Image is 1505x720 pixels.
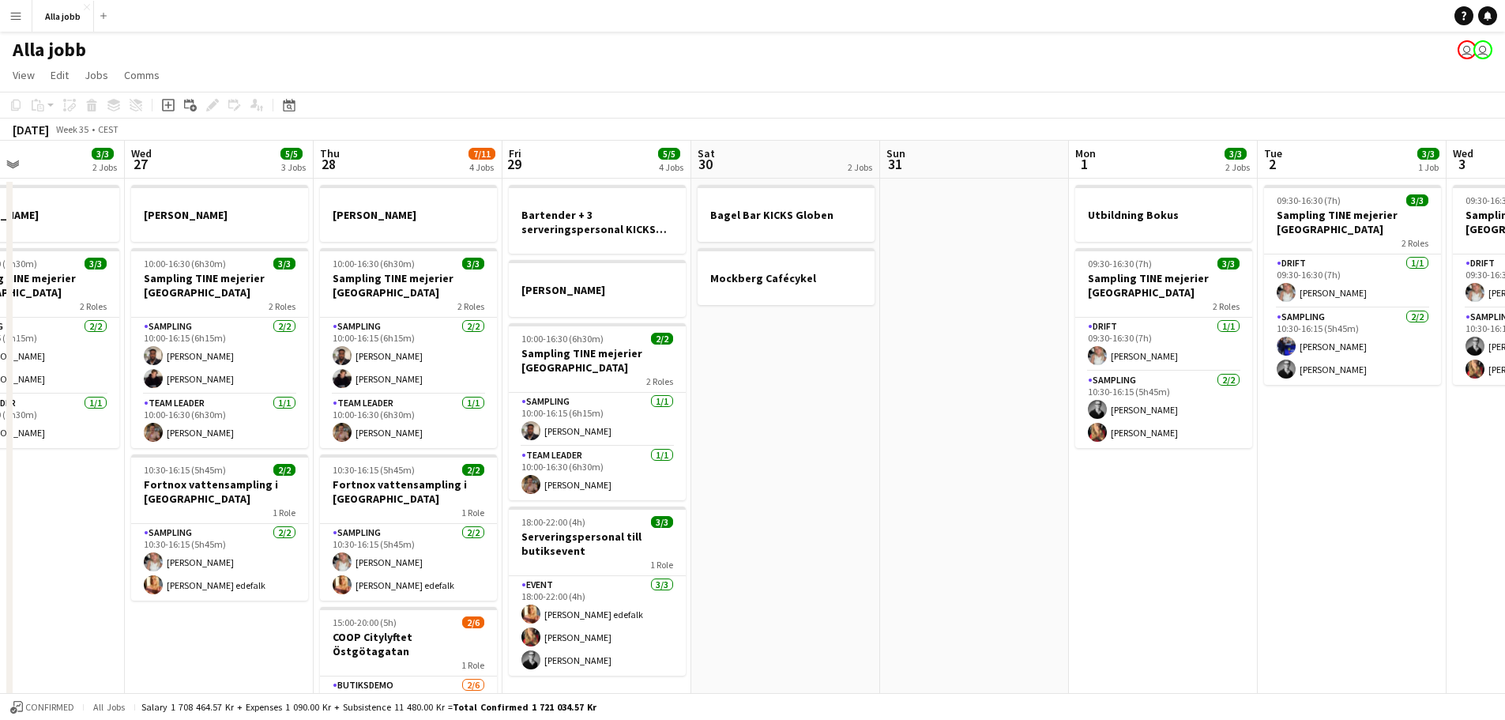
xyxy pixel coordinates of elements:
span: Edit [51,68,69,82]
a: Comms [118,65,166,85]
a: Jobs [78,65,115,85]
span: Confirmed [25,702,74,713]
span: All jobs [90,701,128,713]
span: View [13,68,35,82]
button: Confirmed [8,699,77,716]
div: CEST [98,123,119,135]
span: Comms [124,68,160,82]
a: Edit [44,65,75,85]
h1: Alla jobb [13,38,86,62]
div: [DATE] [13,122,49,138]
span: Week 35 [52,123,92,135]
app-user-avatar: Stina Dahl [1473,40,1492,59]
span: Total Confirmed 1 721 034.57 kr [453,701,596,713]
div: Salary 1 708 464.57 kr + Expenses 1 090.00 kr + Subsistence 11 480.00 kr = [141,701,596,713]
app-user-avatar: August Löfgren [1458,40,1477,59]
span: Jobs [85,68,108,82]
button: Alla jobb [32,1,94,32]
a: View [6,65,41,85]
